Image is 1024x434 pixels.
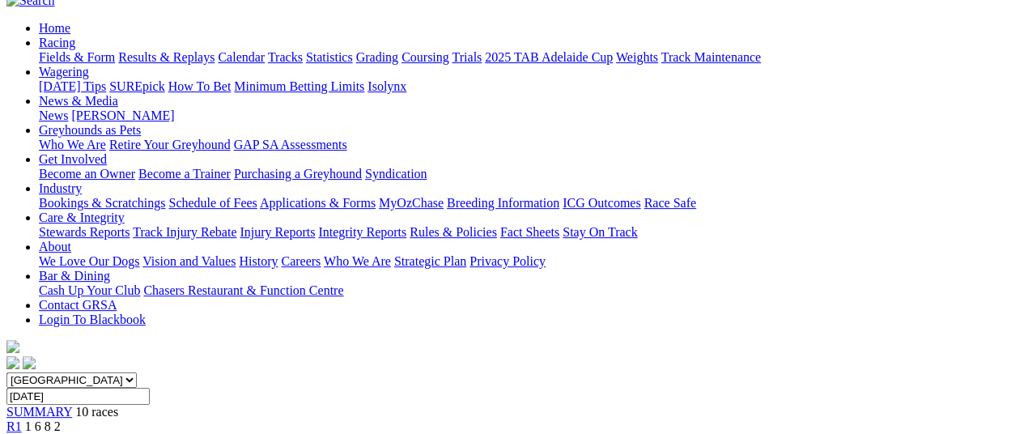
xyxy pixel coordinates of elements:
[39,94,118,108] a: News & Media
[447,196,559,210] a: Breeding Information
[71,108,174,122] a: [PERSON_NAME]
[268,50,303,64] a: Tracks
[109,138,231,151] a: Retire Your Greyhound
[39,313,146,326] a: Login To Blackbook
[234,167,362,181] a: Purchasing a Greyhound
[39,108,1018,123] div: News & Media
[39,152,107,166] a: Get Involved
[39,123,141,137] a: Greyhounds as Pets
[39,196,165,210] a: Bookings & Scratchings
[39,225,130,239] a: Stewards Reports
[39,196,1018,211] div: Industry
[6,340,19,353] img: logo-grsa-white.png
[118,50,215,64] a: Results & Replays
[39,298,117,312] a: Contact GRSA
[379,196,444,210] a: MyOzChase
[39,283,140,297] a: Cash Up Your Club
[39,167,135,181] a: Become an Owner
[306,50,353,64] a: Statistics
[25,419,61,433] span: 1 6 8 2
[661,50,761,64] a: Track Maintenance
[365,167,427,181] a: Syndication
[143,283,343,297] a: Chasers Restaurant & Function Centre
[402,50,449,64] a: Coursing
[39,79,1018,94] div: Wagering
[39,181,82,195] a: Industry
[500,225,559,239] a: Fact Sheets
[240,225,315,239] a: Injury Reports
[6,419,22,433] a: R1
[23,356,36,369] img: twitter.svg
[644,196,695,210] a: Race Safe
[485,50,613,64] a: 2025 TAB Adelaide Cup
[39,211,125,224] a: Care & Integrity
[324,254,391,268] a: Who We Are
[218,50,265,64] a: Calendar
[39,138,1018,152] div: Greyhounds as Pets
[260,196,376,210] a: Applications & Forms
[39,283,1018,298] div: Bar & Dining
[39,138,106,151] a: Who We Are
[239,254,278,268] a: History
[168,79,232,93] a: How To Bet
[142,254,236,268] a: Vision and Values
[563,196,640,210] a: ICG Outcomes
[39,65,89,79] a: Wagering
[6,405,72,419] a: SUMMARY
[39,108,68,122] a: News
[39,254,139,268] a: We Love Our Dogs
[39,21,70,35] a: Home
[39,167,1018,181] div: Get Involved
[234,79,364,93] a: Minimum Betting Limits
[6,388,150,405] input: Select date
[39,254,1018,269] div: About
[281,254,321,268] a: Careers
[616,50,658,64] a: Weights
[356,50,398,64] a: Grading
[234,138,347,151] a: GAP SA Assessments
[6,356,19,369] img: facebook.svg
[133,225,236,239] a: Track Injury Rebate
[39,225,1018,240] div: Care & Integrity
[410,225,497,239] a: Rules & Policies
[39,50,1018,65] div: Racing
[109,79,164,93] a: SUREpick
[39,240,71,253] a: About
[75,405,118,419] span: 10 races
[470,254,546,268] a: Privacy Policy
[138,167,231,181] a: Become a Trainer
[368,79,406,93] a: Isolynx
[39,269,110,283] a: Bar & Dining
[452,50,482,64] a: Trials
[39,79,106,93] a: [DATE] Tips
[39,50,115,64] a: Fields & Form
[394,254,466,268] a: Strategic Plan
[39,36,75,49] a: Racing
[318,225,406,239] a: Integrity Reports
[168,196,257,210] a: Schedule of Fees
[563,225,637,239] a: Stay On Track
